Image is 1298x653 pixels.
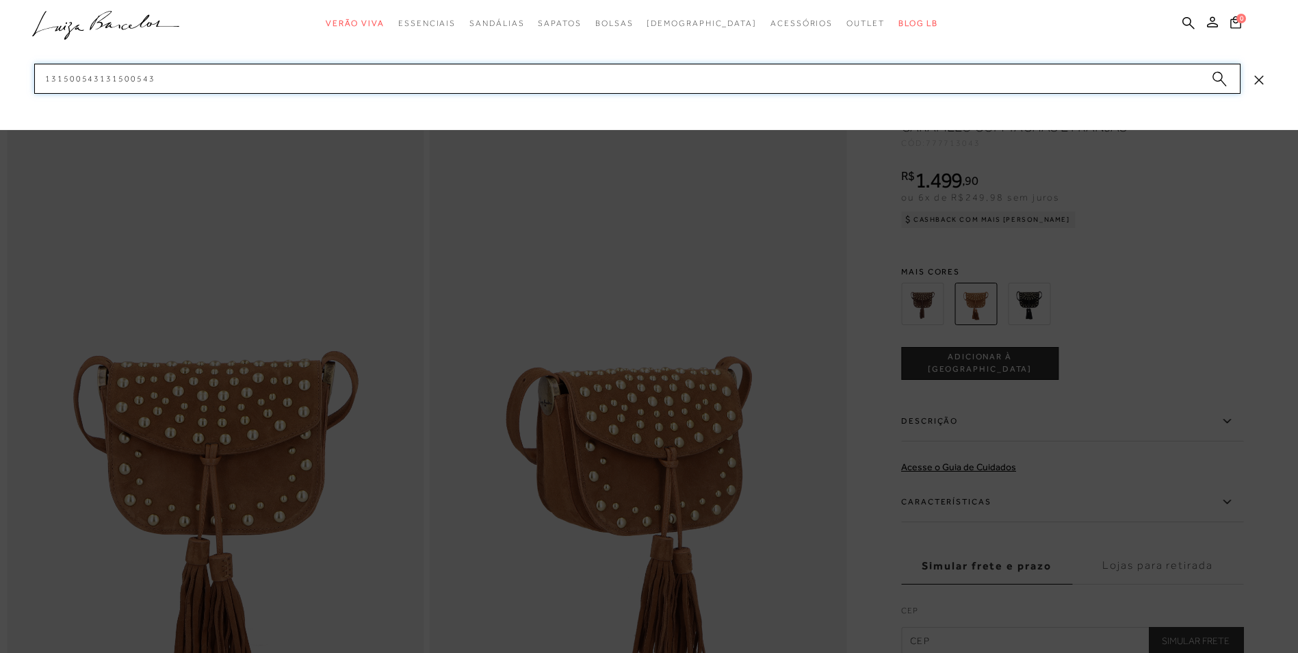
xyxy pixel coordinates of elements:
input: Buscar. [34,64,1241,94]
a: categoryNavScreenReaderText [469,11,524,36]
span: Sapatos [538,18,581,28]
span: Acessórios [770,18,833,28]
a: noSubCategoriesText [647,11,757,36]
a: BLOG LB [898,11,938,36]
button: 0 [1226,15,1245,34]
span: Outlet [846,18,885,28]
span: Essenciais [398,18,456,28]
span: [DEMOGRAPHIC_DATA] [647,18,757,28]
span: Verão Viva [326,18,385,28]
a: categoryNavScreenReaderText [846,11,885,36]
a: categoryNavScreenReaderText [326,11,385,36]
a: categoryNavScreenReaderText [398,11,456,36]
span: 0 [1236,14,1246,23]
a: categoryNavScreenReaderText [538,11,581,36]
a: categoryNavScreenReaderText [595,11,634,36]
a: categoryNavScreenReaderText [770,11,833,36]
span: Sandálias [469,18,524,28]
span: BLOG LB [898,18,938,28]
span: Bolsas [595,18,634,28]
